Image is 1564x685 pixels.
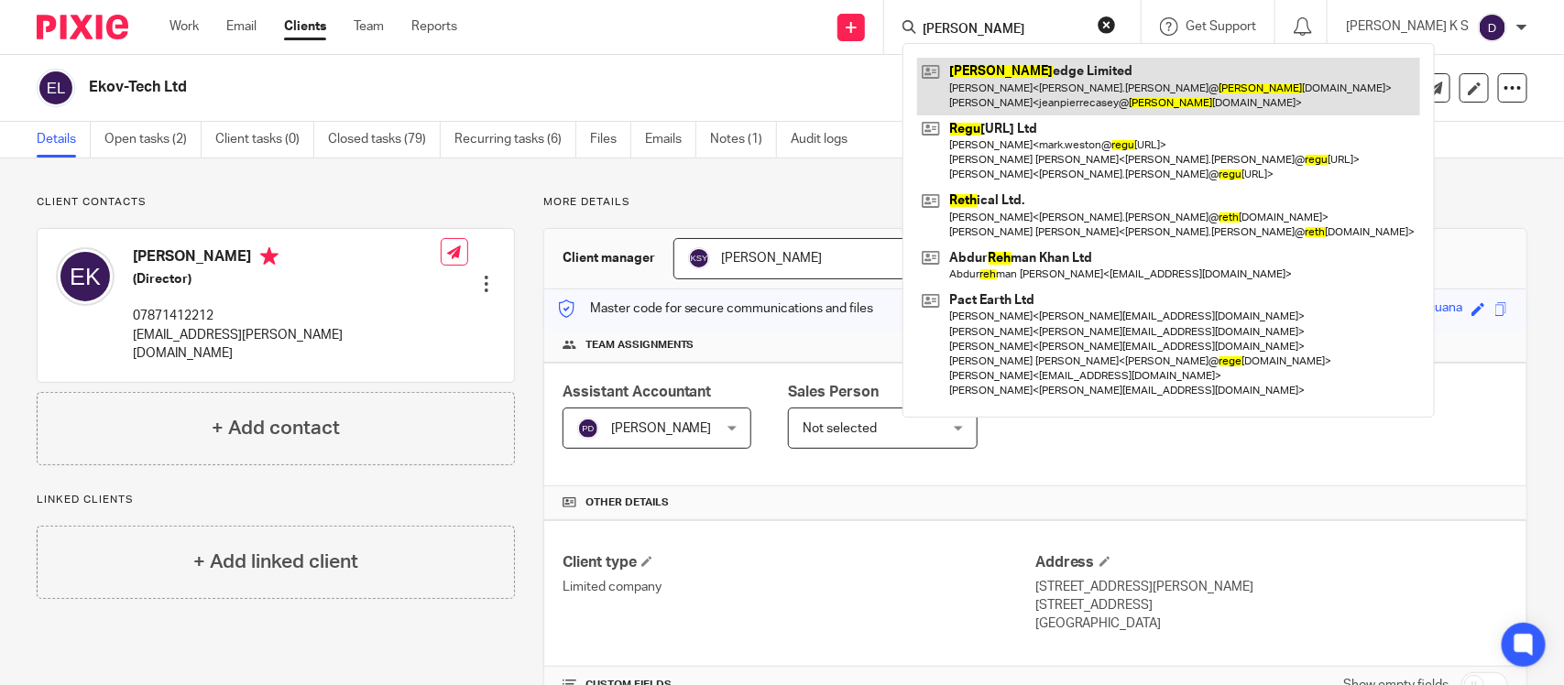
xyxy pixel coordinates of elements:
[1478,13,1507,42] img: svg%3E
[563,553,1035,572] h4: Client type
[1098,16,1116,34] button: Clear
[354,17,384,36] a: Team
[590,122,631,158] a: Files
[1035,578,1508,596] p: [STREET_ADDRESS][PERSON_NAME]
[558,299,874,318] p: Master code for secure communications and files
[1035,553,1508,572] h4: Address
[56,247,115,306] img: svg%3E
[788,385,879,399] span: Sales Person
[803,422,877,435] span: Not selected
[1346,17,1469,36] p: [PERSON_NAME] K S
[212,414,340,442] h4: + Add contact
[563,249,655,267] h3: Client manager
[563,385,712,399] span: Assistant Accountant
[411,17,457,36] a: Reports
[193,548,358,576] h4: + Add linked client
[585,495,669,510] span: Other details
[133,307,441,325] p: 07871412212
[37,493,515,507] p: Linked clients
[37,195,515,210] p: Client contacts
[791,122,861,158] a: Audit logs
[1186,20,1256,33] span: Get Support
[1035,596,1508,614] p: [STREET_ADDRESS]
[577,418,599,440] img: svg%3E
[284,17,326,36] a: Clients
[133,326,441,364] p: [EMAIL_ADDRESS][PERSON_NAME][DOMAIN_NAME]
[688,247,710,269] img: svg%3E
[454,122,576,158] a: Recurring tasks (6)
[1035,614,1508,633] p: [GEOGRAPHIC_DATA]
[37,15,128,39] img: Pixie
[722,252,823,265] span: [PERSON_NAME]
[37,69,75,107] img: svg%3E
[89,78,1040,97] h2: Ekov-Tech Ltd
[37,122,91,158] a: Details
[133,270,441,288] h5: (Director)
[611,422,712,435] span: [PERSON_NAME]
[133,247,441,270] h4: [PERSON_NAME]
[710,122,777,158] a: Notes (1)
[921,22,1086,38] input: Search
[328,122,441,158] a: Closed tasks (79)
[563,578,1035,596] p: Limited company
[585,338,695,353] span: Team assignments
[543,195,1527,210] p: More details
[260,247,279,266] i: Primary
[215,122,314,158] a: Client tasks (0)
[226,17,257,36] a: Email
[104,122,202,158] a: Open tasks (2)
[645,122,696,158] a: Emails
[170,17,199,36] a: Work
